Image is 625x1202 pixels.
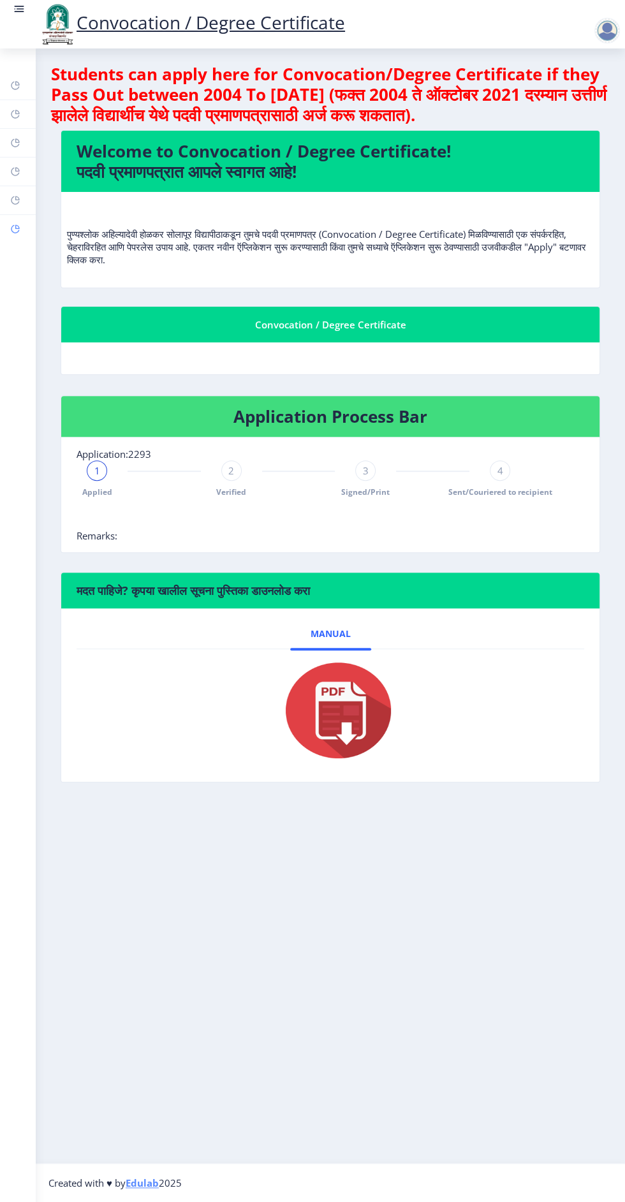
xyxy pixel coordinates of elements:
span: 2 [228,464,234,477]
span: 4 [497,464,503,477]
h4: Students can apply here for Convocation/Degree Certificate if they Pass Out between 2004 To [DATE... [51,64,610,125]
h4: Welcome to Convocation / Degree Certificate! पदवी प्रमाणपत्रात आपले स्वागत आहे! [77,141,584,182]
h6: मदत पाहिजे? कृपया खालील सूचना पुस्तिका डाउनलोड करा [77,583,584,598]
span: Applied [82,487,112,497]
div: Convocation / Degree Certificate [77,317,584,332]
img: logo [38,3,77,46]
span: Application:2293 [77,448,151,460]
span: Created with ♥ by 2025 [48,1176,182,1189]
span: Manual [311,629,351,639]
img: pdf.png [267,659,394,761]
a: Convocation / Degree Certificate [38,10,345,34]
span: Remarks: [77,529,117,542]
h4: Application Process Bar [77,406,584,427]
a: Edulab [126,1176,159,1189]
span: Sent/Couriered to recipient [448,487,552,497]
p: पुण्यश्लोक अहिल्यादेवी होळकर सोलापूर विद्यापीठाकडून तुमचे पदवी प्रमाणपत्र (Convocation / Degree C... [67,202,594,266]
span: 1 [94,464,100,477]
span: Signed/Print [341,487,390,497]
span: 3 [363,464,369,477]
a: Manual [290,619,371,649]
span: Verified [216,487,246,497]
